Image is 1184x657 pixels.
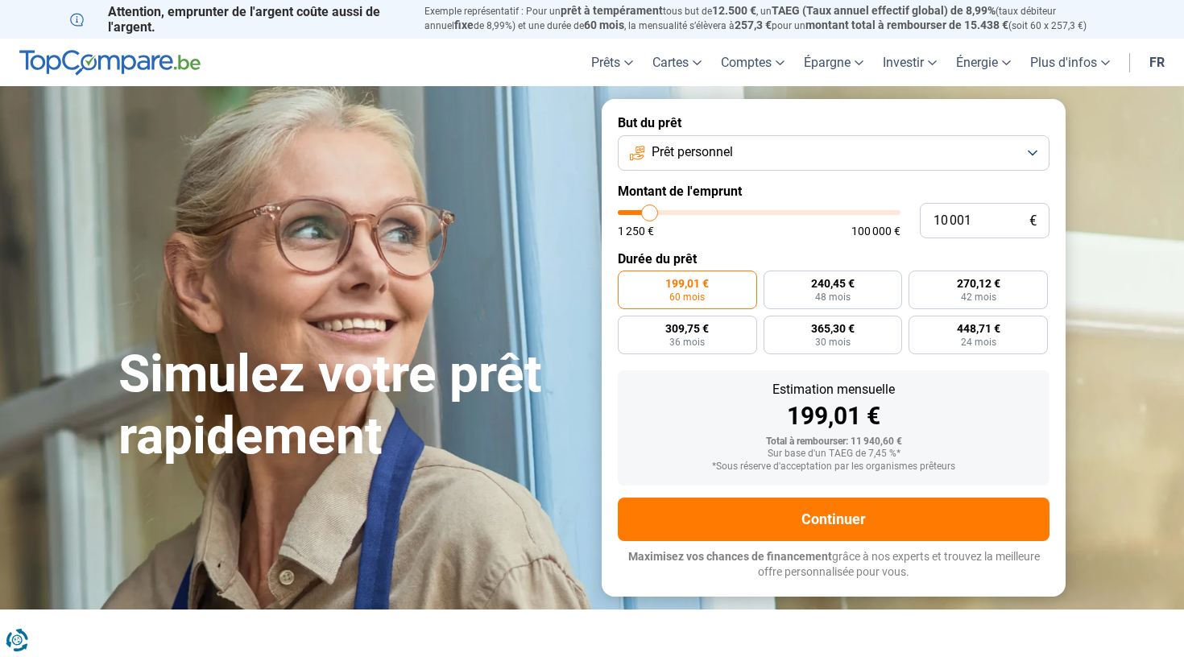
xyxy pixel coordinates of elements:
[815,337,851,347] span: 30 mois
[424,4,1114,33] p: Exemple représentatif : Pour un tous but de , un (taux débiteur annuel de 8,99%) et une durée de ...
[669,292,705,302] span: 60 mois
[561,4,663,17] span: prêt à tempérament
[631,383,1037,396] div: Estimation mensuelle
[873,39,946,86] a: Investir
[584,19,624,31] span: 60 mois
[961,337,996,347] span: 24 mois
[794,39,873,86] a: Épargne
[631,404,1037,428] div: 199,01 €
[851,225,900,237] span: 100 000 €
[618,115,1049,130] label: But du prêt
[70,4,405,35] p: Attention, emprunter de l'argent coûte aussi de l'argent.
[618,135,1049,171] button: Prêt personnel
[618,225,654,237] span: 1 250 €
[631,436,1037,448] div: Total à rembourser: 11 940,60 €
[805,19,1008,31] span: montant total à rembourser de 15.438 €
[735,19,772,31] span: 257,3 €
[811,278,855,289] span: 240,45 €
[1029,214,1037,228] span: €
[665,323,709,334] span: 309,75 €
[618,184,1049,199] label: Montant de l'emprunt
[957,323,1000,334] span: 448,71 €
[815,292,851,302] span: 48 mois
[643,39,711,86] a: Cartes
[711,39,794,86] a: Comptes
[1140,39,1174,86] a: fr
[961,292,996,302] span: 42 mois
[618,549,1049,581] p: grâce à nos experts et trouvez la meilleure offre personnalisée pour vous.
[118,344,582,468] h1: Simulez votre prêt rapidement
[618,251,1049,267] label: Durée du prêt
[811,323,855,334] span: 365,30 €
[946,39,1020,86] a: Énergie
[652,143,733,161] span: Prêt personnel
[772,4,996,17] span: TAEG (Taux annuel effectif global) de 8,99%
[957,278,1000,289] span: 270,12 €
[618,498,1049,541] button: Continuer
[19,50,201,76] img: TopCompare
[631,461,1037,473] div: *Sous réserve d'acceptation par les organismes prêteurs
[665,278,709,289] span: 199,01 €
[669,337,705,347] span: 36 mois
[1020,39,1120,86] a: Plus d'infos
[631,448,1037,460] div: Sur base d'un TAEG de 7,45 %*
[628,550,832,563] span: Maximisez vos chances de financement
[582,39,643,86] a: Prêts
[454,19,474,31] span: fixe
[712,4,756,17] span: 12.500 €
